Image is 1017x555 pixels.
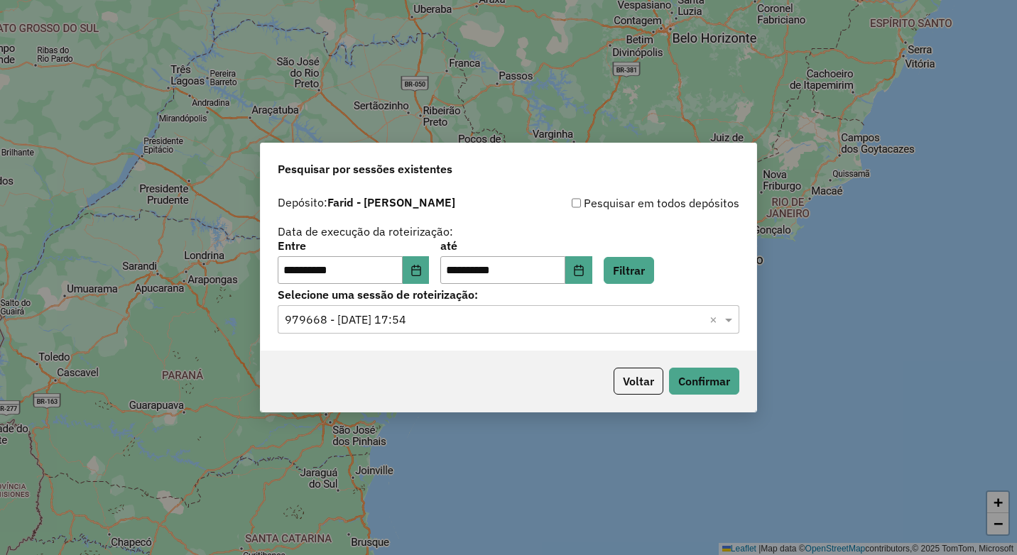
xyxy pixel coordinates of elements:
[278,223,453,240] label: Data de execução da roteirização:
[327,195,455,209] strong: Farid - [PERSON_NAME]
[403,256,430,285] button: Choose Date
[278,286,739,303] label: Selecione uma sessão de roteirização:
[278,237,429,254] label: Entre
[278,194,455,211] label: Depósito:
[669,368,739,395] button: Confirmar
[278,160,452,177] span: Pesquisar por sessões existentes
[565,256,592,285] button: Choose Date
[614,368,663,395] button: Voltar
[440,237,592,254] label: até
[508,194,739,211] div: Pesquisar em todos depósitos
[604,257,654,284] button: Filtrar
[709,311,722,328] span: Clear all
